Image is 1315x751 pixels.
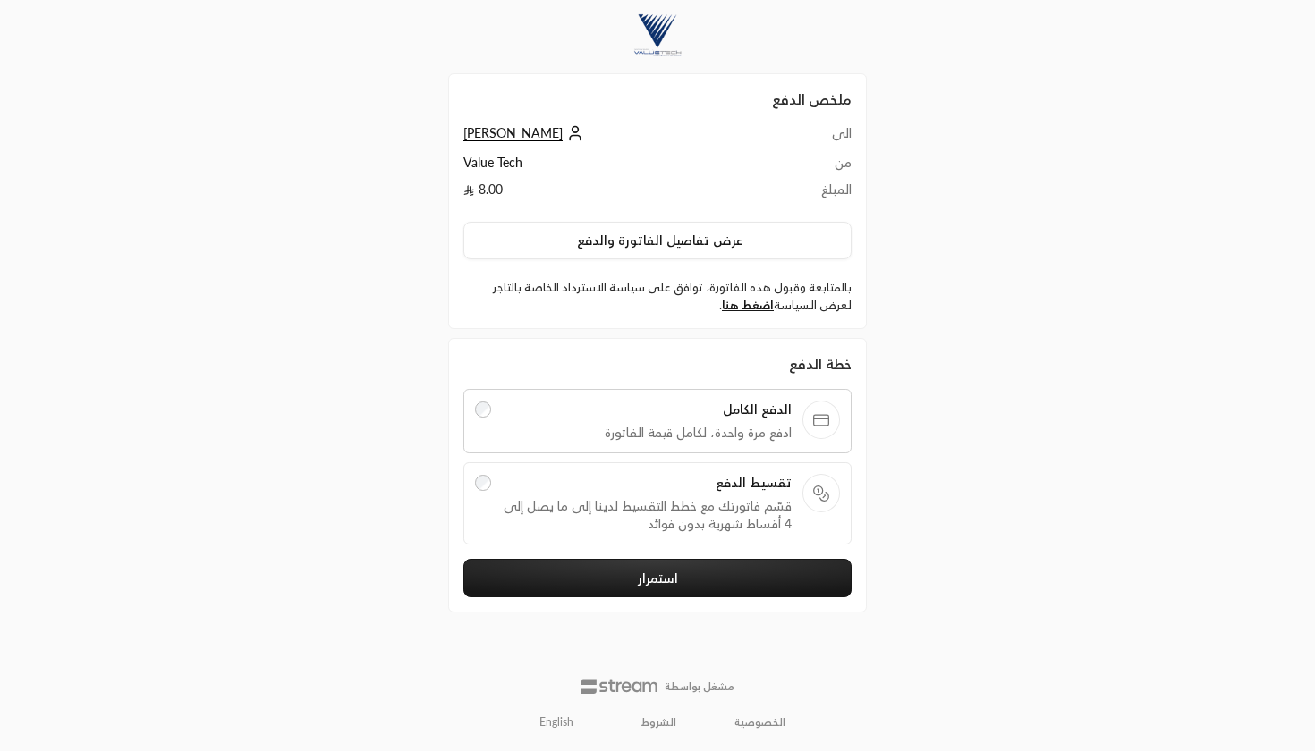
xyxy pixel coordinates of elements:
span: تقسيط الدفع [502,474,792,492]
a: English [530,708,583,737]
td: المبلغ [776,181,852,207]
span: قسّم فاتورتك مع خطط التقسيط لدينا إلى ما يصل إلى 4 أقساط شهرية بدون فوائد [502,497,792,533]
input: تقسيط الدفعقسّم فاتورتك مع خطط التقسيط لدينا إلى ما يصل إلى 4 أقساط شهرية بدون فوائد [475,475,491,491]
td: من [776,154,852,181]
label: بالمتابعة وقبول هذه الفاتورة، توافق على سياسة الاسترداد الخاصة بالتاجر. لعرض السياسة . [463,279,852,314]
a: الخصوصية [734,715,785,730]
td: الى [776,124,852,154]
a: الشروط [641,715,676,730]
td: 8.00 [463,181,776,207]
a: [PERSON_NAME] [463,125,588,140]
span: [PERSON_NAME] [463,125,563,141]
input: الدفع الكاملادفع مرة واحدة، لكامل قيمة الفاتورة [475,401,491,418]
h2: ملخص الدفع [463,89,852,110]
div: خطة الدفع [463,353,852,375]
span: الدفع الكامل [502,401,792,418]
span: ادفع مرة واحدة، لكامل قيمة الفاتورة [502,424,792,442]
p: مشغل بواسطة [665,679,734,694]
img: Company Logo [633,11,682,59]
button: استمرار [463,559,852,597]
button: عرض تفاصيل الفاتورة والدفع [463,222,852,259]
td: Value Tech [463,154,776,181]
a: اضغط هنا [722,298,774,312]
